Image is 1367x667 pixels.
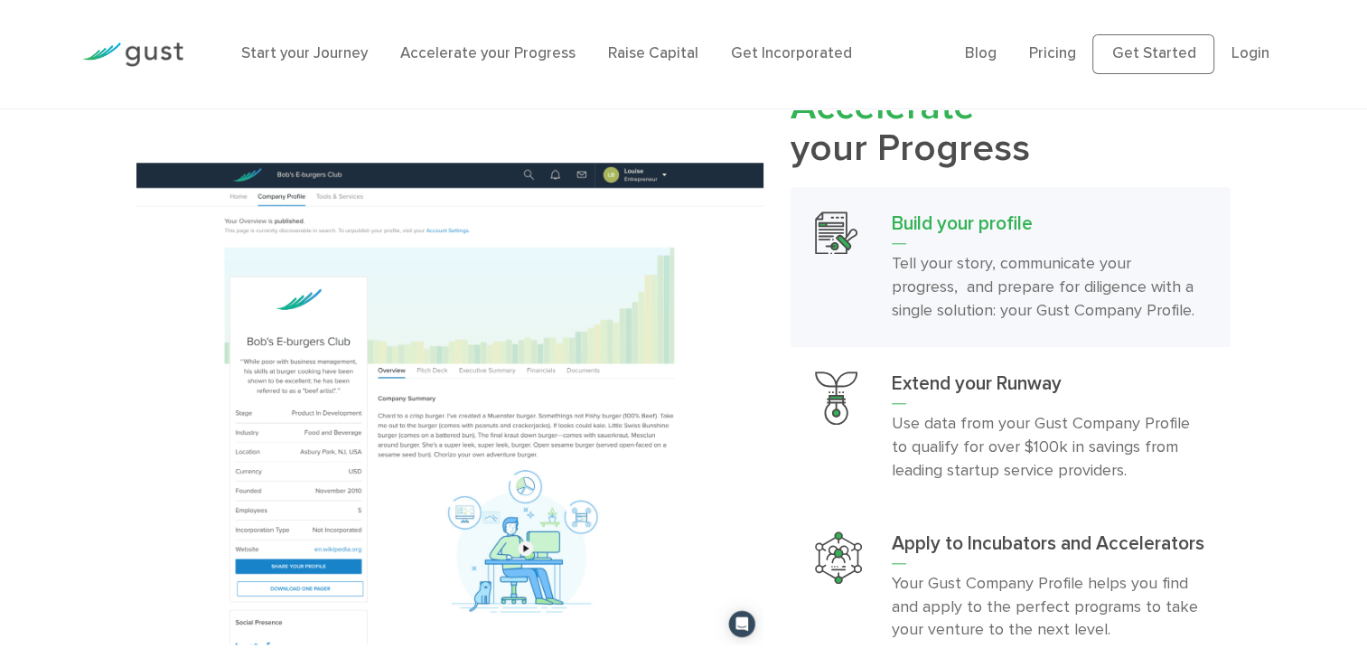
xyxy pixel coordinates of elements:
[731,44,852,62] a: Get Incorporated
[400,44,576,62] a: Accelerate your Progress
[815,211,857,254] img: Build Your Profile
[791,187,1231,347] a: Build Your ProfileBuild your profileTell your story, communicate your progress, and prepare for d...
[815,371,857,425] img: Extend Your Runway
[241,44,368,62] a: Start your Journey
[892,412,1206,483] p: Use data from your Gust Company Profile to qualify for over $100k in savings from leading startup...
[1029,44,1076,62] a: Pricing
[815,531,862,584] img: Apply To Incubators And Accelerators
[1092,34,1214,74] a: Get Started
[965,44,997,62] a: Blog
[892,211,1206,244] h3: Build your profile
[892,252,1206,323] p: Tell your story, communicate your progress, and prepare for diligence with a single solution: you...
[1231,44,1269,62] a: Login
[608,44,698,62] a: Raise Capital
[791,87,1231,170] h2: your Progress
[892,371,1206,404] h3: Extend your Runway
[791,507,1231,667] a: Apply To Incubators And AcceleratorsApply to Incubators and AcceleratorsYour Gust Company Profile...
[892,572,1206,643] p: Your Gust Company Profile helps you find and apply to the perfect programs to take your venture t...
[82,42,183,67] img: Gust Logo
[791,347,1231,507] a: Extend Your RunwayExtend your RunwayUse data from your Gust Company Profile to qualify for over $...
[136,163,763,644] img: Build your profile
[892,531,1206,564] h3: Apply to Incubators and Accelerators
